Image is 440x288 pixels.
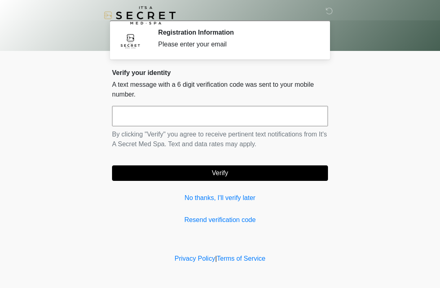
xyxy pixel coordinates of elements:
[112,130,328,149] p: By clicking "Verify" you agree to receive pertinent text notifications from It's A Secret Med Spa...
[112,165,328,181] button: Verify
[158,29,316,36] h2: Registration Information
[158,40,316,49] div: Please enter your email
[112,215,328,225] a: Resend verification code
[112,80,328,99] p: A text message with a 6 digit verification code was sent to your mobile number.
[175,255,216,262] a: Privacy Policy
[215,255,217,262] a: |
[104,6,176,24] img: It's A Secret Med Spa Logo
[217,255,265,262] a: Terms of Service
[112,193,328,203] a: No thanks, I'll verify later
[112,69,328,77] h2: Verify your identity
[118,29,143,53] img: Agent Avatar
